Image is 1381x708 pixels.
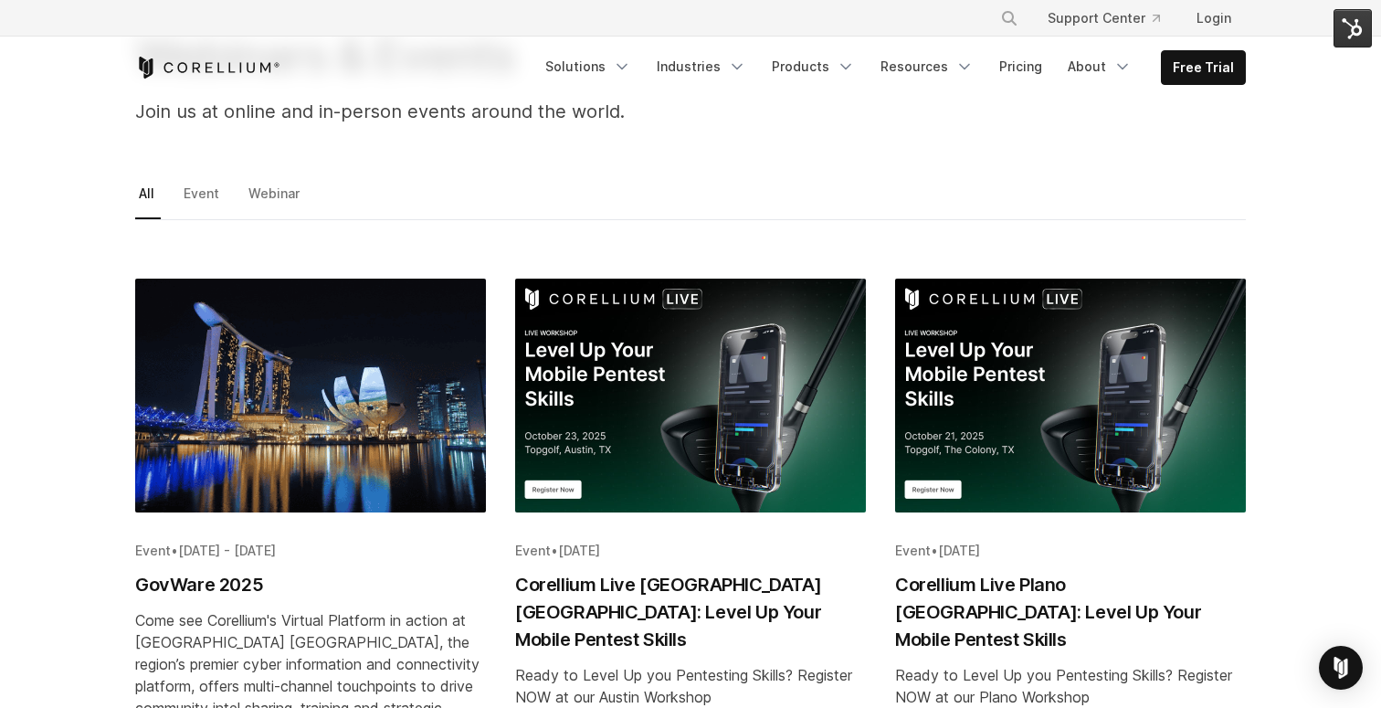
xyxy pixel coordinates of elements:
[515,543,551,558] span: Event
[534,50,642,83] a: Solutions
[761,50,866,83] a: Products
[870,50,985,83] a: Resources
[938,543,980,558] span: [DATE]
[1319,646,1363,690] div: Open Intercom Messenger
[135,542,486,560] div: •
[515,664,866,708] div: Ready to Level Up you Pentesting Skills? Register NOW at our Austin Workshop
[895,571,1246,653] h2: Corellium Live Plano [GEOGRAPHIC_DATA]: Level Up Your Mobile Pentest Skills
[245,181,306,219] a: Webinar
[515,542,866,560] div: •
[180,181,226,219] a: Event
[178,543,276,558] span: [DATE] - [DATE]
[988,50,1053,83] a: Pricing
[135,279,486,513] img: GovWare 2025
[895,279,1246,513] img: Corellium Live Plano TX: Level Up Your Mobile Pentest Skills
[135,571,486,598] h2: GovWare 2025
[534,50,1246,85] div: Navigation Menu
[895,664,1246,708] div: Ready to Level Up you Pentesting Skills? Register NOW at our Plano Workshop
[1182,2,1246,35] a: Login
[515,279,866,513] img: Corellium Live Austin TX: Level Up Your Mobile Pentest Skills
[1057,50,1143,83] a: About
[895,543,931,558] span: Event
[558,543,600,558] span: [DATE]
[135,181,161,219] a: All
[135,98,866,125] p: Join us at online and in-person events around the world.
[1334,9,1372,48] img: HubSpot Tools Menu Toggle
[515,571,866,653] h2: Corellium Live [GEOGRAPHIC_DATA] [GEOGRAPHIC_DATA]: Level Up Your Mobile Pentest Skills
[135,57,280,79] a: Corellium Home
[978,2,1246,35] div: Navigation Menu
[646,50,757,83] a: Industries
[1162,51,1245,84] a: Free Trial
[1033,2,1175,35] a: Support Center
[993,2,1026,35] button: Search
[895,542,1246,560] div: •
[135,543,171,558] span: Event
